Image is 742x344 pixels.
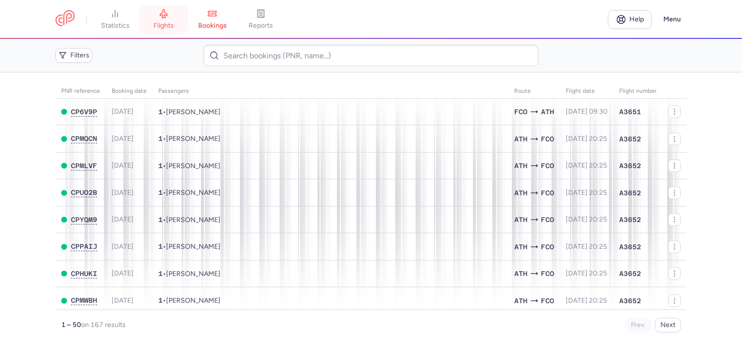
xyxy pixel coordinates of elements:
span: 1 [158,108,163,116]
span: A3652 [619,134,641,144]
span: [DATE] [112,161,134,170]
span: FCO [541,295,554,306]
span: A3652 [619,215,641,224]
a: reports [236,9,285,30]
span: [DATE] 20:25 [566,296,607,305]
span: • [158,270,220,278]
span: A3652 [619,269,641,278]
span: on 167 results [81,321,126,329]
span: [DATE] [112,189,134,197]
span: ATH [541,106,554,117]
span: A3651 [619,107,641,117]
button: Menu [658,10,687,29]
span: FCO [541,214,554,225]
span: 1 [158,189,163,196]
span: FCO [541,188,554,198]
strong: 1 – 50 [61,321,81,329]
span: ATH [514,134,527,144]
span: ATH [514,160,527,171]
input: Search bookings (PNR, name...) [203,45,538,66]
span: ATH [514,295,527,306]
button: Filters [55,48,92,63]
span: FCO [541,134,554,144]
th: Booking date [106,84,152,99]
span: • [158,296,220,305]
span: 1 [158,270,163,277]
span: [DATE] [112,242,134,251]
th: PNR reference [55,84,106,99]
span: 1 [158,216,163,224]
span: [DATE] 20:25 [566,135,607,143]
span: ATH [514,241,527,252]
span: • [158,108,220,116]
span: [DATE] 20:25 [566,269,607,277]
th: Passengers [152,84,508,99]
a: CitizenPlane red outlined logo [55,10,75,28]
button: CPUO2B [71,189,97,197]
span: CPPAIJ [71,242,97,250]
span: [DATE] [112,107,134,116]
span: • [158,162,220,170]
span: • [158,242,220,251]
a: bookings [188,9,236,30]
span: [DATE] [112,135,134,143]
span: ATH [514,214,527,225]
span: CPHUKI [71,270,97,277]
span: FCO [541,241,554,252]
span: Help [629,16,644,23]
th: flight date [560,84,613,99]
span: Dafiny ROSSI [166,108,220,116]
span: FCO [541,268,554,279]
span: flights [153,21,174,30]
button: CPPAIJ [71,242,97,251]
span: 1 [158,242,163,250]
a: flights [139,9,188,30]
button: CPMQCN [71,135,97,143]
button: Prev. [625,318,651,332]
span: [DATE] 09:30 [566,107,607,116]
span: [DATE] 20:25 [566,242,607,251]
button: CPMWBH [71,296,97,305]
span: [DATE] 20:25 [566,189,607,197]
span: Simone ATTIAS [166,270,220,278]
span: FCO [514,106,527,117]
span: statistics [101,21,130,30]
span: ATH [514,188,527,198]
span: A3652 [619,188,641,198]
span: reports [249,21,273,30]
th: Flight number [613,84,662,99]
span: bookings [198,21,227,30]
span: Anna NAZOU [166,296,220,305]
span: [DATE] [112,215,134,224]
button: Next [655,318,681,332]
span: 1 [158,135,163,142]
span: A3652 [619,242,641,252]
a: Help [608,10,652,29]
span: [DATE] 20:25 [566,161,607,170]
button: CP6V9P [71,108,97,116]
span: Daria DIXON [166,189,220,197]
button: CPHUKI [71,270,97,278]
span: A3652 [619,296,641,306]
span: • [158,189,220,197]
span: Dana FERRARA [166,162,220,170]
span: Pati MAGOMEDOVA [166,242,220,251]
button: CPMLVF [71,162,97,170]
span: [DATE] 20:25 [566,215,607,224]
span: 1 [158,296,163,304]
span: 1 [158,162,163,170]
span: [DATE] [112,269,134,277]
span: Filters [70,52,89,59]
span: CPUO2B [71,189,97,196]
span: A3652 [619,161,641,171]
span: CPMWBH [71,296,97,304]
span: • [158,216,220,224]
span: Gabriele MATRAXIA [166,135,220,143]
span: [DATE] [112,296,134,305]
th: Route [508,84,560,99]
a: statistics [91,9,139,30]
button: CPYQM9 [71,216,97,224]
